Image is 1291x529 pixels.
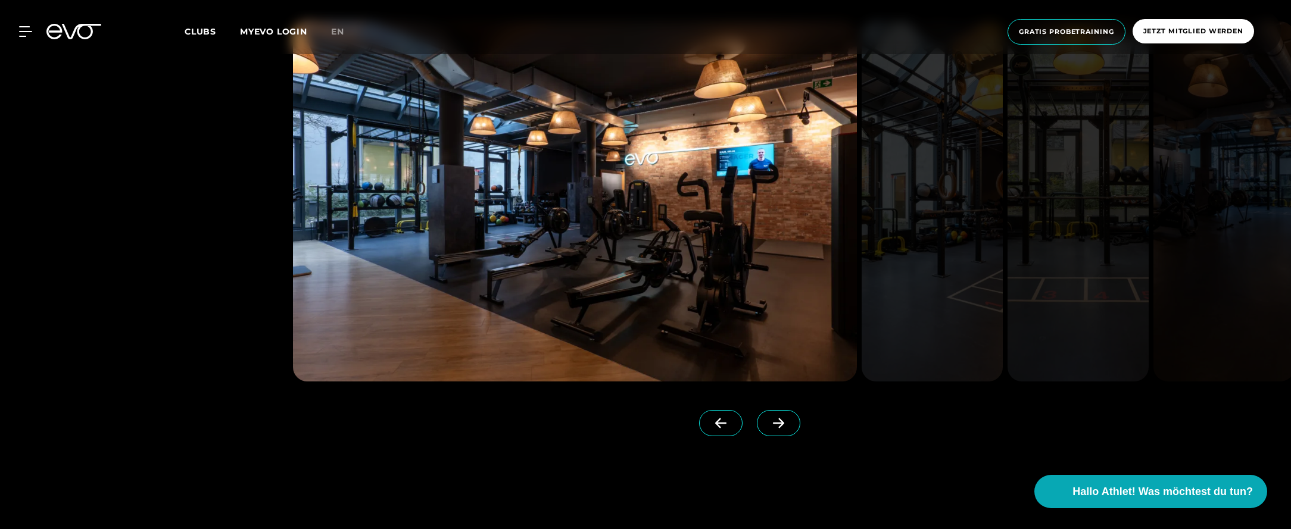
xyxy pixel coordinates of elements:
[331,25,358,39] a: en
[1072,484,1253,500] span: Hallo Athlet! Was möchtest du tun?
[185,26,216,37] span: Clubs
[240,26,307,37] a: MYEVO LOGIN
[1004,19,1129,45] a: Gratis Probetraining
[1143,26,1243,36] span: Jetzt Mitglied werden
[862,21,1003,381] img: evofitness
[185,26,240,37] a: Clubs
[331,26,344,37] span: en
[1129,19,1258,45] a: Jetzt Mitglied werden
[1019,27,1114,37] span: Gratis Probetraining
[1008,21,1149,381] img: evofitness
[1034,475,1267,508] button: Hallo Athlet! Was möchtest du tun?
[293,21,857,381] img: evofitness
